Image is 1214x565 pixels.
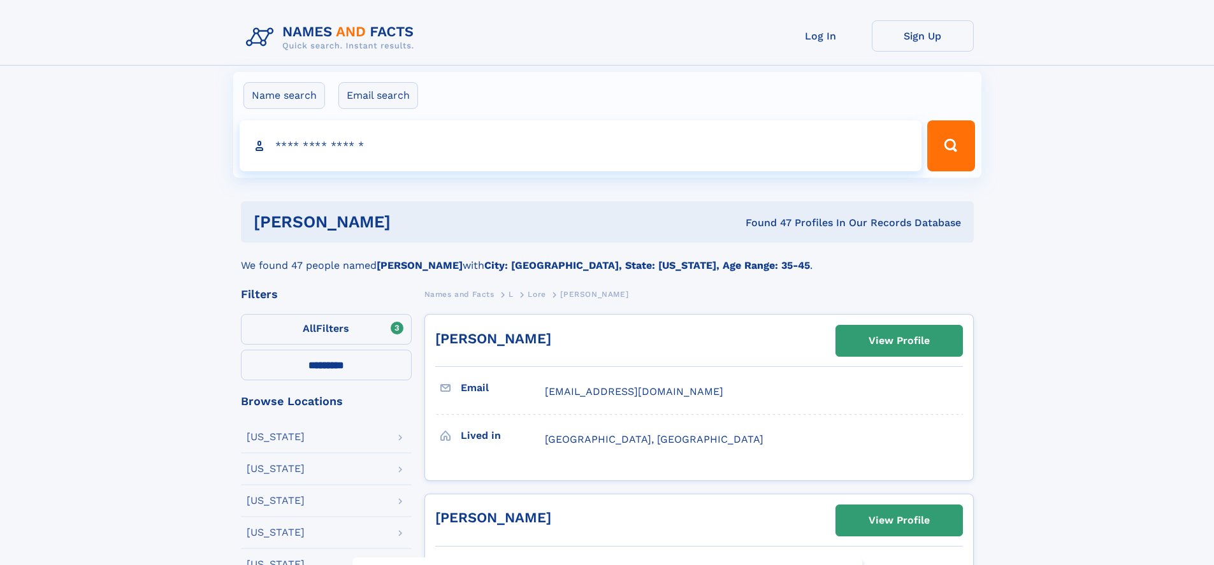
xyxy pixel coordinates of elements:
[568,216,961,230] div: Found 47 Profiles In Our Records Database
[560,290,628,299] span: [PERSON_NAME]
[241,314,412,345] label: Filters
[461,377,545,399] h3: Email
[254,214,568,230] h1: [PERSON_NAME]
[377,259,463,271] b: [PERSON_NAME]
[927,120,974,171] button: Search Button
[509,286,514,302] a: L
[338,82,418,109] label: Email search
[836,505,962,536] a: View Profile
[241,289,412,300] div: Filters
[241,20,424,55] img: Logo Names and Facts
[435,510,551,526] a: [PERSON_NAME]
[243,82,325,109] label: Name search
[528,290,546,299] span: Lore
[247,496,305,506] div: [US_STATE]
[770,20,872,52] a: Log In
[247,527,305,538] div: [US_STATE]
[303,322,316,334] span: All
[509,290,514,299] span: L
[241,243,974,273] div: We found 47 people named with .
[872,20,974,52] a: Sign Up
[836,325,962,356] a: View Profile
[241,396,412,407] div: Browse Locations
[545,433,763,445] span: [GEOGRAPHIC_DATA], [GEOGRAPHIC_DATA]
[247,464,305,474] div: [US_STATE]
[869,506,930,535] div: View Profile
[247,432,305,442] div: [US_STATE]
[461,425,545,447] h3: Lived in
[424,286,495,302] a: Names and Facts
[435,331,551,347] a: [PERSON_NAME]
[545,385,723,397] span: [EMAIL_ADDRESS][DOMAIN_NAME]
[240,120,922,171] input: search input
[869,326,930,355] div: View Profile
[484,259,810,271] b: City: [GEOGRAPHIC_DATA], State: [US_STATE], Age Range: 35-45
[528,286,546,302] a: Lore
